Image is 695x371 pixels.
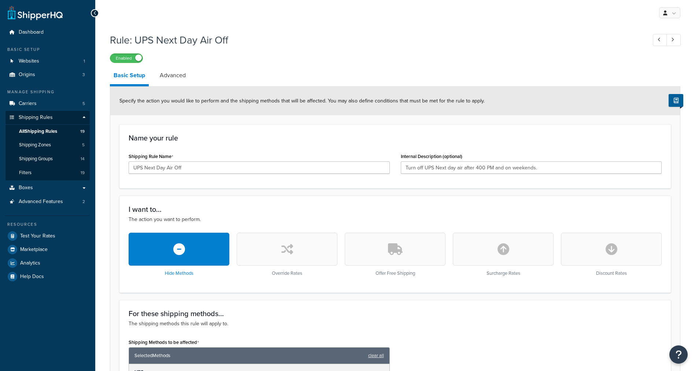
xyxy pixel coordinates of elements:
[5,181,90,195] a: Boxes
[669,94,683,107] button: Show Help Docs
[82,142,85,148] span: 5
[110,33,639,47] h1: Rule: UPS Next Day Air Off
[129,216,662,224] p: The action you want to perform.
[19,29,44,35] span: Dashboard
[345,233,446,276] div: Offer Free Shipping
[5,68,90,82] li: Origins
[5,166,90,180] a: Filters19
[5,166,90,180] li: Filters
[129,134,662,142] h3: Name your rule
[129,205,662,213] h3: I want to...
[110,67,149,86] a: Basic Setup
[653,34,667,46] a: Previous Record
[666,34,681,46] a: Next Record
[561,233,662,276] div: Discount Rates
[5,111,90,124] a: Shipping Rules
[19,115,53,121] span: Shipping Rules
[19,101,37,107] span: Carriers
[5,97,90,110] a: Carriers5
[5,229,90,243] a: Test Your Rates
[19,170,32,176] span: Filters
[129,310,662,318] h3: For these shipping methods...
[237,233,337,276] div: Override Rates
[81,170,85,176] span: 19
[401,154,462,159] label: Internal Description (optional)
[20,274,44,280] span: Help Docs
[19,128,57,135] span: All Shipping Rules
[5,138,90,152] a: Shipping Zones5
[5,55,90,68] li: Websites
[453,233,554,276] div: Surcharge Rates
[20,260,40,266] span: Analytics
[19,142,51,148] span: Shipping Zones
[119,97,485,105] span: Specify the action you would like to perform and the shipping methods that will be affected. You ...
[19,156,53,162] span: Shipping Groups
[5,111,90,180] li: Shipping Rules
[80,128,85,135] span: 19
[5,243,90,256] a: Marketplace
[129,340,199,345] label: Shipping Methods to be affected
[82,101,85,107] span: 5
[19,72,35,78] span: Origins
[156,67,189,84] a: Advanced
[368,351,384,361] a: clear all
[19,58,39,64] span: Websites
[82,72,85,78] span: 3
[5,152,90,166] a: Shipping Groups14
[19,185,33,191] span: Boxes
[82,199,85,205] span: 2
[669,345,688,364] button: Open Resource Center
[84,58,85,64] span: 1
[5,138,90,152] li: Shipping Zones
[5,46,90,53] div: Basic Setup
[20,247,48,253] span: Marketplace
[5,221,90,228] div: Resources
[129,320,662,328] p: The shipping methods this rule will apply to.
[5,270,90,283] a: Help Docs
[20,233,55,239] span: Test Your Rates
[5,195,90,209] a: Advanced Features2
[5,256,90,270] a: Analytics
[19,199,63,205] span: Advanced Features
[5,97,90,110] li: Carriers
[110,54,143,63] label: Enabled
[81,156,85,162] span: 14
[5,89,90,95] div: Manage Shipping
[5,55,90,68] a: Websites1
[134,351,365,361] span: Selected Methods
[129,154,173,160] label: Shipping Rule Name
[5,68,90,82] a: Origins3
[5,195,90,209] li: Advanced Features
[5,152,90,166] li: Shipping Groups
[129,233,229,276] div: Hide Methods
[5,125,90,138] a: AllShipping Rules19
[5,26,90,39] a: Dashboard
